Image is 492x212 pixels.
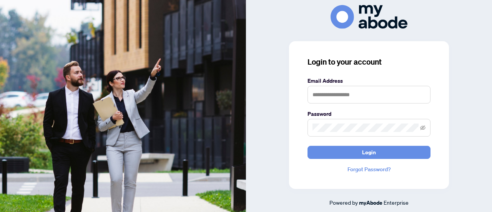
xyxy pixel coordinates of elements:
span: Powered by [329,199,358,206]
button: Login [307,146,430,159]
span: eye-invisible [420,125,426,130]
span: Login [362,146,376,159]
a: myAbode [359,199,382,207]
h3: Login to your account [307,57,430,67]
img: ma-logo [331,5,407,28]
span: Enterprise [384,199,409,206]
a: Forgot Password? [307,165,430,174]
label: Password [307,110,430,118]
label: Email Address [307,77,430,85]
